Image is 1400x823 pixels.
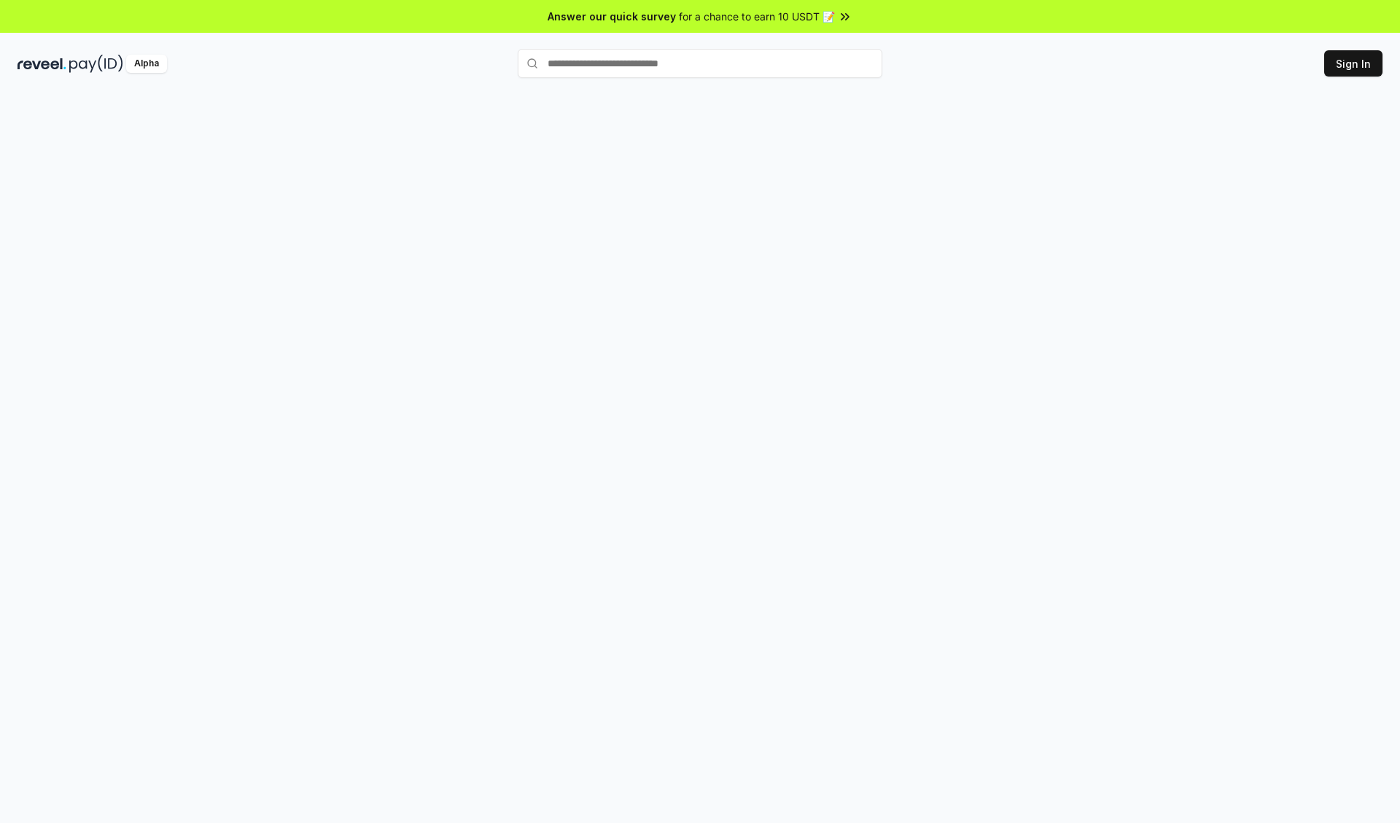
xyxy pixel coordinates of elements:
button: Sign In [1324,50,1382,77]
span: Answer our quick survey [548,9,676,24]
img: pay_id [69,55,123,73]
img: reveel_dark [17,55,66,73]
div: Alpha [126,55,167,73]
span: for a chance to earn 10 USDT 📝 [679,9,835,24]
